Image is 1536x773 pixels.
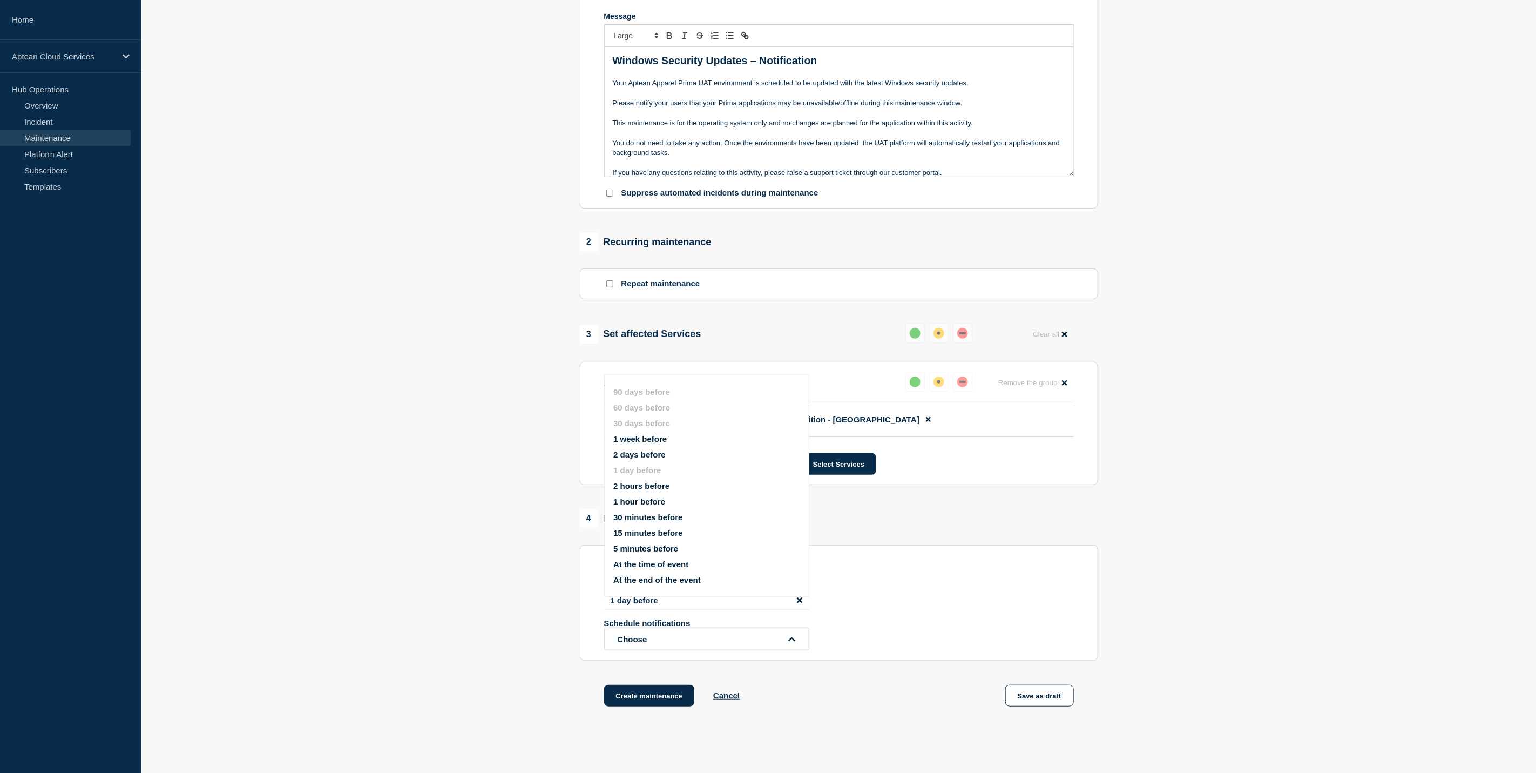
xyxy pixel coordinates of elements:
span: 3 [580,325,598,344]
div: up [910,328,921,339]
p: Your Aptean Apparel Prima UAT environment is scheduled to be updated with the latest Windows secu... [613,78,1065,88]
div: Set affected Services [580,325,701,344]
button: 15 minutes before [613,528,682,537]
button: 30 days before [613,419,670,428]
div: affected [933,328,944,339]
button: up [905,372,925,392]
button: 1 hour before [613,497,665,506]
span: 4 [580,509,598,528]
button: Remove the group [992,372,1074,393]
button: down [953,324,972,343]
button: At the time of event [613,560,688,569]
p: You do not need to take any action. Once the environments have been updated, the UAT platform wil... [613,138,1065,158]
p: This maintenance is for the operating system only and no changes are planned for the application ... [613,118,1065,128]
div: Message [604,12,1074,21]
button: down [953,372,972,392]
button: At the end of the event [613,575,701,584]
button: 5 minutes before [613,544,678,553]
li: 1 day before [604,591,809,610]
p: Schedule notifications [604,619,777,628]
button: 30 minutes before [613,513,682,522]
button: Toggle bold text [662,29,677,42]
input: Repeat maintenance [606,280,613,287]
div: down [957,328,968,339]
div: Recurring maintenance [580,233,712,251]
button: Save as draft [1005,685,1074,707]
div: up [910,377,921,387]
button: 90 days before [613,387,670,396]
button: Toggle italic text [677,29,692,42]
div: affected [933,377,944,387]
span: Remove the group [998,379,1058,387]
button: affected [929,372,949,392]
button: Select Services [801,453,876,475]
button: 60 days before [613,403,670,412]
button: 1 day before [613,466,661,475]
button: 2 hours before [613,481,669,490]
button: Toggle link [737,29,753,42]
strong: Windows Security Updates – Notification [613,55,817,66]
p: Aptean Cloud Services [12,52,116,61]
div: down [957,377,968,387]
button: 2 days before [613,450,666,459]
button: affected [929,324,949,343]
input: Suppress automated incidents during maintenance [606,190,613,197]
div: Message [605,47,1073,177]
span: Font size [609,29,662,42]
button: Toggle strikethrough text [692,29,707,42]
button: open dropdown [604,628,809,650]
button: Toggle bulleted list [722,29,737,42]
p: Please notify your users that your Prima applications may be unavailable/offline during this main... [613,98,1065,108]
button: Clear all [1026,324,1073,345]
div: Notifications [580,509,662,528]
button: up [905,324,925,343]
button: Cancel [713,691,740,700]
span: 2 [580,233,598,251]
p: If you have any questions relating to this activity, please raise a support ticket through our cu... [613,168,1065,178]
button: 1 week before [613,434,667,443]
button: Create maintenance [604,685,695,707]
button: disable notification 1 day before [797,596,802,605]
p: Suppress automated incidents during maintenance [621,188,818,198]
button: Toggle ordered list [707,29,722,42]
p: Repeat maintenance [621,279,700,289]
